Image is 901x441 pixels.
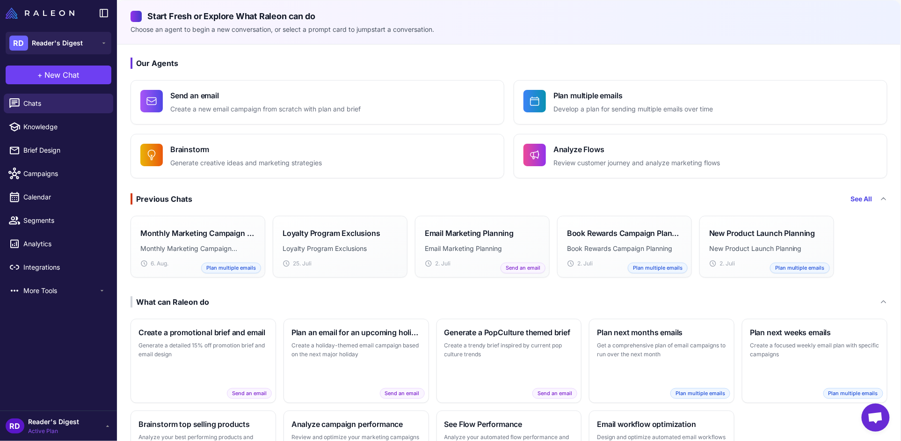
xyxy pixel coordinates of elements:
[131,193,192,205] div: Previous Chats
[532,388,577,399] span: Send an email
[138,419,268,430] h3: Brainstorm top selling products
[6,32,111,54] button: RDReader's Digest
[6,7,74,19] img: Raleon Logo
[23,192,106,202] span: Calendar
[138,341,268,359] p: Generate a detailed 15% off promotion brief and email design
[32,38,83,48] span: Reader's Digest
[597,419,727,430] h3: Email workflow optimization
[597,341,727,359] p: Get a comprehensive plan of email campaigns to run over the next month
[283,243,398,254] p: Loyalty Program Exclusions
[553,158,720,169] p: Review customer journey and analyze marketing flows
[291,341,421,359] p: Create a holiday-themed email campaign based on the next major holiday
[514,134,887,178] button: Analyze FlowsReview customer journey and analyze marketing flows
[4,164,113,184] a: Campaigns
[514,80,887,125] button: Plan multiple emailsDevelop a plan for sending multiple emails over time
[45,69,80,81] span: New Chat
[567,259,682,268] div: 2. Juli
[862,404,890,432] div: Chat öffnen
[750,341,879,359] p: Create a focused weekly email plan with specific campaigns
[38,69,43,81] span: +
[283,259,398,268] div: 25. Juli
[283,319,429,403] button: Plan an email for an upcoming holidayCreate a holiday-themed email campaign based on the next maj...
[4,140,113,160] a: Brief Design
[444,341,574,359] p: Create a trendy brief inspired by current pop culture trends
[23,262,106,272] span: Integrations
[742,319,887,403] button: Plan next weeks emailsCreate a focused weekly email plan with specific campaignsPlan multiple emails
[4,211,113,230] a: Segments
[291,327,421,338] h3: Plan an email for an upcoming holiday
[131,80,504,125] button: Send an emailCreate a new email campaign from scratch with plan and brief
[131,24,887,35] p: Choose an agent to begin a new conversation, or select a prompt card to jumpstart a conversation.
[23,122,106,132] span: Knowledge
[4,94,113,113] a: Chats
[553,144,720,155] h4: Analyze Flows
[227,388,272,399] span: Send an email
[23,286,98,296] span: More Tools
[589,319,734,403] button: Plan next months emailsGet a comprehensive plan of email campaigns to run over the next monthPlan...
[6,419,24,434] div: RD
[283,228,380,239] h3: Loyalty Program Exclusions
[770,263,830,273] span: Plan multiple emails
[553,104,713,115] p: Develop a plan for sending multiple emails over time
[4,257,113,277] a: Integrations
[567,228,682,239] h3: Book Rewards Campaign Planning
[444,419,574,430] h3: See Flow Performance
[628,263,688,273] span: Plan multiple emails
[6,7,78,19] a: Raleon Logo
[4,187,113,207] a: Calendar
[23,98,106,109] span: Chats
[138,327,268,338] h3: Create a promotional brief and email
[851,194,872,204] a: See All
[567,243,682,254] p: Book Rewards Campaign Planning
[170,104,361,115] p: Create a new email campaign from scratch with plan and brief
[28,417,79,427] span: Reader's Digest
[170,90,361,101] h4: Send an email
[380,388,425,399] span: Send an email
[23,145,106,155] span: Brief Design
[4,117,113,137] a: Knowledge
[131,296,209,308] div: What can Raleon do
[553,90,713,101] h4: Plan multiple emails
[444,327,574,338] h3: Generate a PopCulture themed brief
[823,388,883,399] span: Plan multiple emails
[140,228,255,239] h3: Monthly Marketing Campaign Planning
[6,66,111,84] button: +New Chat
[170,144,322,155] h4: Brainstorm
[9,36,28,51] div: RD
[597,327,727,338] h3: Plan next months emails
[670,388,730,399] span: Plan multiple emails
[709,243,824,254] p: New Product Launch Planning
[425,243,540,254] p: Email Marketing Planning
[131,134,504,178] button: BrainstormGenerate creative ideas and marketing strategies
[23,215,106,226] span: Segments
[131,10,887,22] h2: Start Fresh or Explore What Raleon can do
[750,327,879,338] h3: Plan next weeks emails
[131,58,887,69] h3: Our Agents
[131,319,276,403] button: Create a promotional brief and emailGenerate a detailed 15% off promotion brief and email designS...
[140,243,255,254] p: Monthly Marketing Campaign Planning
[709,228,815,239] h3: New Product Launch Planning
[425,228,514,239] h3: Email Marketing Planning
[23,169,106,179] span: Campaigns
[28,427,79,435] span: Active Plan
[436,319,582,403] button: Generate a PopCulture themed briefCreate a trendy brief inspired by current pop culture trendsSen...
[201,263,261,273] span: Plan multiple emails
[501,263,545,273] span: Send an email
[170,158,322,169] p: Generate creative ideas and marketing strategies
[23,239,106,249] span: Analytics
[709,259,824,268] div: 2. Juli
[425,259,540,268] div: 2. Juli
[291,419,421,430] h3: Analyze campaign performance
[140,259,255,268] div: 6. Aug.
[4,234,113,254] a: Analytics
